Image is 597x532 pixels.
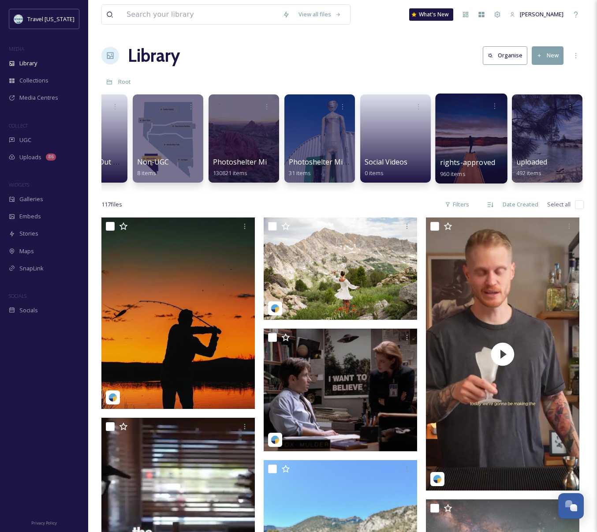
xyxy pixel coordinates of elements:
img: snapsea-logo.png [433,475,442,483]
span: 0 items [365,169,384,177]
span: MEDIA [9,45,24,52]
span: Stories [19,229,38,238]
span: Embeds [19,212,41,221]
img: j.rose227-4985441.jpg [264,217,417,320]
span: SnapLink [19,264,44,273]
span: 117 file s [101,200,122,209]
span: 130821 items [213,169,247,177]
span: 31 items [289,169,311,177]
img: snapsea-logo.png [271,435,280,444]
span: Select all [547,200,571,209]
img: download.jpeg [14,15,23,23]
img: stephanie_.bee-17860739331398155.jpeg [264,329,417,451]
span: Galleries [19,195,43,203]
a: rights-approved960 items [440,158,495,178]
div: Date Created [498,196,543,213]
span: WIDGETS [9,181,29,188]
a: Organise [483,46,532,64]
span: Maps [19,247,34,255]
a: Photoshelter Migration130821 items [213,158,291,177]
span: Root [118,78,131,86]
span: Social Videos [365,157,407,167]
span: Media Centres [19,94,58,102]
span: 960 items [440,169,466,177]
span: Non-UGC [137,157,169,167]
span: Uploads [19,153,41,161]
img: thumbnail [426,217,579,491]
span: COLLECT [9,122,28,129]
div: Filters [440,196,474,213]
span: 8 items [137,169,156,177]
span: [PERSON_NAME] [520,10,563,18]
a: View all files [294,6,346,23]
a: Privacy Policy [31,517,57,528]
img: jermcon-5598860.jpg [101,217,255,409]
a: Social Videos0 items [365,158,407,177]
span: Collections [19,76,49,85]
span: UGC [19,136,31,144]
img: snapsea-logo.png [108,393,117,402]
span: Privacy Policy [31,520,57,526]
input: Search your library [122,5,278,24]
button: Organise [483,46,527,64]
span: 492 items [516,169,541,177]
a: Root [118,76,131,87]
span: Library [19,59,37,67]
div: 86 [46,154,56,161]
button: Open Chat [558,493,584,519]
img: snapsea-logo.png [271,304,280,313]
a: What's New [409,8,453,21]
button: New [532,46,563,64]
span: SOCIALS [9,292,26,299]
span: Socials [19,306,38,315]
a: Photoshelter Migration (Example)31 items [289,158,401,177]
span: rights-approved [440,157,495,167]
a: [PERSON_NAME] [505,6,568,23]
span: Photoshelter Migration (Example) [289,157,401,167]
span: Photoshelter Migration [213,157,291,167]
span: uploaded [516,157,547,167]
span: Travel [US_STATE] [27,15,75,23]
a: Non-UGC8 items [137,158,169,177]
a: uploaded492 items [516,158,547,177]
a: Library [128,42,180,69]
